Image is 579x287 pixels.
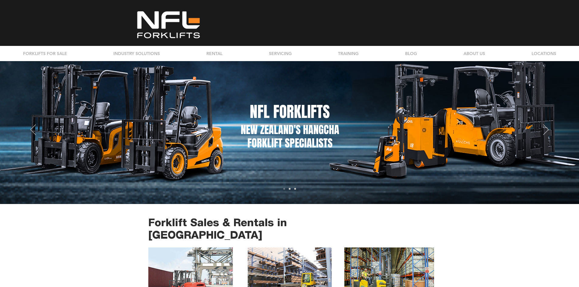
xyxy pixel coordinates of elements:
[294,188,296,190] a: Slide 3
[183,46,246,61] a: RENTAL
[110,46,163,61] p: INDUSTRY SOLUTIONS
[382,46,440,61] a: BLOG
[289,188,291,190] a: Slide 2
[315,46,382,61] a: TRAINING
[20,46,70,61] p: FORKLIFTS FOR SALE
[440,46,508,61] div: ABOUT US
[250,101,330,123] span: NFL FORKLIFTS
[283,188,285,190] a: Slide 1
[543,124,549,136] button: Next
[241,122,339,151] span: NEW ZEALAND'S HANGCHA FORKLIFT SPECIALISTS
[90,46,183,61] a: INDUSTRY SOLUTIONS
[134,10,203,40] img: NFL White_LG clearcut.png
[529,46,559,61] p: LOCATIONS
[460,46,488,61] p: ABOUT US
[30,124,36,136] button: Previous
[266,46,295,61] p: SERVICING
[335,46,362,61] p: TRAINING
[281,188,298,190] nav: Slides
[246,46,315,61] a: SERVICING
[148,216,287,241] span: Forklift Sales & Rentals in [GEOGRAPHIC_DATA]
[203,46,226,61] p: RENTAL
[508,46,579,61] div: LOCATIONS
[402,46,420,61] p: BLOG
